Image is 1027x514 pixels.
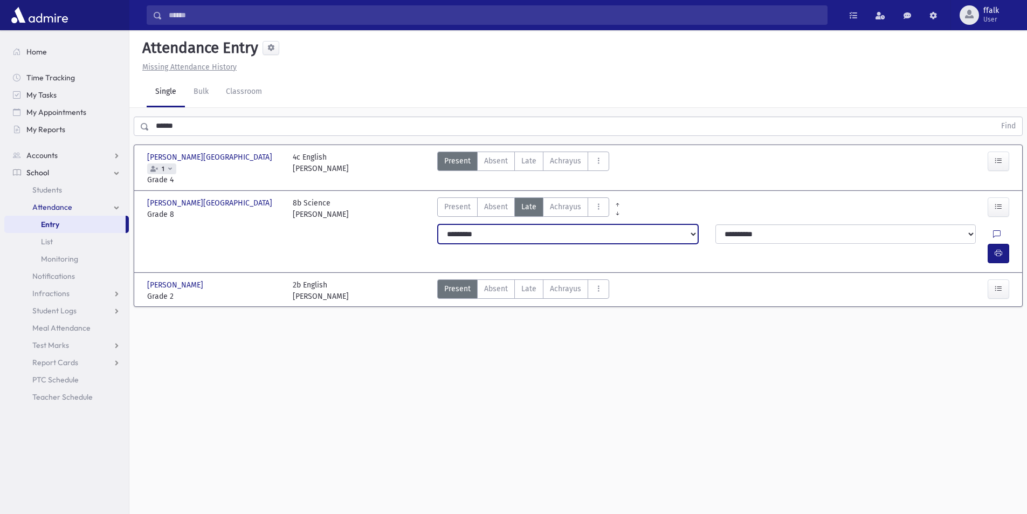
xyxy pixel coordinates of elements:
a: Meal Attendance [4,319,129,337]
a: My Reports [4,121,129,138]
span: ffalk [983,6,999,15]
a: Classroom [217,77,271,107]
div: AttTypes [437,279,609,302]
span: List [41,237,53,246]
span: My Tasks [26,90,57,100]
span: Grade 2 [147,291,282,302]
a: Teacher Schedule [4,388,129,406]
span: Monitoring [41,254,78,264]
span: Test Marks [32,340,69,350]
span: Students [32,185,62,195]
span: Late [521,155,536,167]
a: PTC Schedule [4,371,129,388]
div: 4c English [PERSON_NAME] [293,152,349,186]
span: Absent [484,155,508,167]
span: Achrayus [550,155,581,167]
span: Present [444,155,471,167]
u: Missing Attendance History [142,63,237,72]
span: Accounts [26,150,58,160]
a: Student Logs [4,302,129,319]
img: AdmirePro [9,4,71,26]
span: Teacher Schedule [32,392,93,402]
a: Report Cards [4,354,129,371]
span: My Reports [26,125,65,134]
span: My Appointments [26,107,86,117]
a: Notifications [4,268,129,285]
div: 8b Science [PERSON_NAME] [293,197,349,220]
a: Monitoring [4,250,129,268]
span: Late [521,201,536,213]
span: Present [444,201,471,213]
span: Entry [41,220,59,229]
span: Achrayus [550,283,581,294]
span: Grade 8 [147,209,282,220]
span: Report Cards [32,358,78,367]
span: [PERSON_NAME][GEOGRAPHIC_DATA] [147,197,274,209]
span: Absent [484,201,508,213]
span: [PERSON_NAME][GEOGRAPHIC_DATA] [147,152,274,163]
span: Student Logs [32,306,77,316]
span: Home [26,47,47,57]
a: Students [4,181,129,198]
a: Test Marks [4,337,129,354]
span: Infractions [32,289,70,298]
a: Entry [4,216,126,233]
a: Bulk [185,77,217,107]
a: List [4,233,129,250]
a: Time Tracking [4,69,129,86]
a: Home [4,43,129,60]
a: My Tasks [4,86,129,104]
a: Infractions [4,285,129,302]
span: Notifications [32,271,75,281]
span: PTC Schedule [32,375,79,385]
a: My Appointments [4,104,129,121]
span: Late [521,283,536,294]
div: 2b English [PERSON_NAME] [293,279,349,302]
span: Grade 4 [147,174,282,186]
a: Missing Attendance History [138,63,237,72]
a: School [4,164,129,181]
span: Present [444,283,471,294]
span: User [983,15,999,24]
span: [PERSON_NAME] [147,279,205,291]
button: Find [995,117,1022,135]
a: Single [147,77,185,107]
h5: Attendance Entry [138,39,258,57]
a: Accounts [4,147,129,164]
a: Attendance [4,198,129,216]
input: Search [162,5,827,25]
div: AttTypes [437,152,609,186]
span: Attendance [32,202,72,212]
span: Achrayus [550,201,581,213]
span: School [26,168,49,177]
span: Meal Attendance [32,323,91,333]
div: AttTypes [437,197,609,220]
span: 1 [160,166,167,173]
span: Absent [484,283,508,294]
span: Time Tracking [26,73,75,83]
